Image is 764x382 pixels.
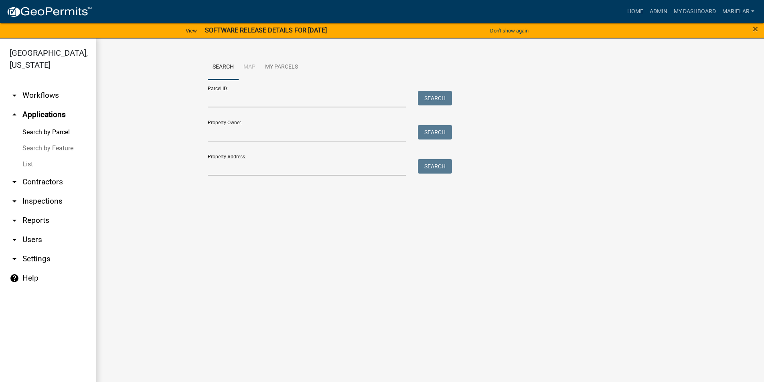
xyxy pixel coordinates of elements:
[418,91,452,105] button: Search
[753,23,758,34] span: ×
[418,159,452,174] button: Search
[753,24,758,34] button: Close
[10,177,19,187] i: arrow_drop_down
[487,24,532,37] button: Don't show again
[182,24,200,37] a: View
[10,110,19,119] i: arrow_drop_up
[10,254,19,264] i: arrow_drop_down
[719,4,758,19] a: marielar
[10,91,19,100] i: arrow_drop_down
[671,4,719,19] a: My Dashboard
[624,4,646,19] a: Home
[10,196,19,206] i: arrow_drop_down
[205,26,327,34] strong: SOFTWARE RELEASE DETAILS FOR [DATE]
[10,273,19,283] i: help
[208,55,239,80] a: Search
[10,235,19,245] i: arrow_drop_down
[418,125,452,139] button: Search
[10,216,19,225] i: arrow_drop_down
[260,55,303,80] a: My Parcels
[646,4,671,19] a: Admin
